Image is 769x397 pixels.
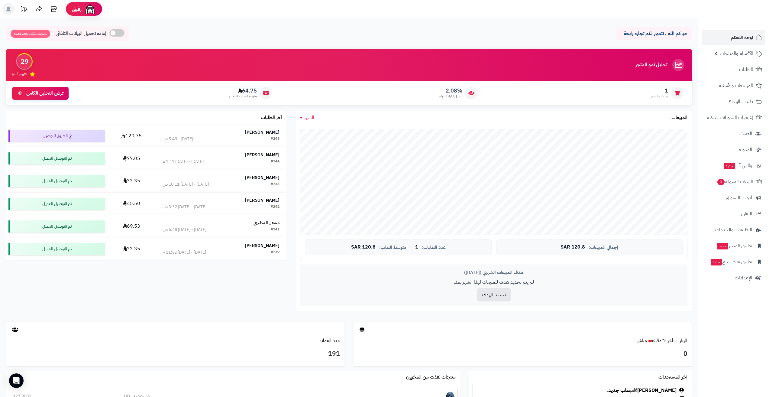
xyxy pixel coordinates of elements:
h3: 191 [11,349,340,359]
div: #243 [271,181,279,187]
span: العملاء [740,129,752,138]
span: 1 [415,245,418,250]
span: متوسط الطلب: [379,245,406,250]
strong: مشعل المطيري [254,220,279,226]
div: [DATE] - [DATE] 10:11 ص [163,181,209,187]
p: حياكم الله ، نتمنى لكم تجارة رابحة [621,30,687,37]
span: جديد [717,243,728,249]
a: طلبات الإرجاع [702,94,765,109]
div: تم التوصيل للعميل [8,220,105,233]
a: التقارير [702,207,765,221]
span: الطلبات [739,65,753,74]
span: 120.8 SAR [351,245,376,250]
p: لم يتم تحديد هدف للمبيعات لهذا الشهر بعد. [305,279,683,286]
div: هدف المبيعات الشهري ([DATE]) [305,269,683,276]
span: جديد [711,259,722,265]
span: عدد الطلبات: [422,245,446,250]
div: تم التوصيل للعميل [8,175,105,187]
a: العملاء [702,126,765,141]
div: تم التوصيل للعميل [8,243,105,255]
span: الأقسام والمنتجات [720,49,753,58]
img: ai-face.png [84,3,96,15]
span: وآتس آب [723,161,752,170]
div: #239 [271,249,279,255]
span: متوسط طلب العميل [229,94,257,99]
a: الإعدادات [702,271,765,285]
a: [PERSON_NAME] [637,387,677,394]
a: الطلبات [702,62,765,77]
td: 45.50 [107,193,156,215]
span: السلات المتروكة [717,177,753,186]
span: 120.8 SAR [561,245,585,250]
td: 33.35 [107,238,156,260]
div: #245 [271,136,279,142]
span: جديد [724,163,735,169]
div: قام . [476,387,686,394]
a: التطبيقات والخدمات [702,223,765,237]
a: بطلب جديد [608,387,632,394]
a: تحديثات المنصة [16,3,31,17]
div: [DATE] - 5:49 ص [163,136,193,142]
strong: [PERSON_NAME] [245,242,279,249]
h3: منتجات نفذت من المخزون [406,375,456,380]
a: الشهر [300,114,314,121]
span: إعادة تحميل البيانات التلقائي [56,30,106,37]
td: 69.53 [107,215,156,238]
span: أدوات التسويق [726,194,752,202]
strong: [PERSON_NAME] [245,129,279,135]
a: السلات المتروكة0 [702,174,765,189]
td: 120.75 [107,125,156,147]
h3: آخر الطلبات [261,115,282,121]
span: طلبات الإرجاع [729,97,753,106]
div: [DATE] - [DATE] 11:52 م [163,249,206,255]
span: التطبيقات والخدمات [715,226,752,234]
a: تطبيق نقاط البيعجديد [702,255,765,269]
a: المدونة [702,142,765,157]
div: تم التوصيل للعميل [8,198,105,210]
strong: [PERSON_NAME] [245,174,279,181]
span: 0 [717,178,725,186]
strong: [PERSON_NAME] [245,197,279,203]
h3: تحليل نمو المتجر [635,62,667,68]
h3: آخر المستجدات [658,375,687,380]
span: معدل تكرار الشراء [439,94,462,99]
span: إجمالي المبيعات: [589,245,618,250]
span: تطبيق نقاط البيع [710,258,752,266]
div: [DATE] - [DATE] 1:11 م [163,159,204,165]
span: تحديث تلقائي بعد: 4:24 [11,30,50,38]
td: 77.05 [107,147,156,170]
div: في الطريق للتوصيل [8,130,105,142]
a: المراجعات والأسئلة [702,78,765,93]
div: #241 [271,227,279,233]
a: إشعارات التحويلات البنكية [702,110,765,125]
a: تطبيق المتجرجديد [702,239,765,253]
td: 33.35 [107,170,156,192]
a: عرض التحليل الكامل [12,87,69,100]
a: أدوات التسويق [702,190,765,205]
div: [DATE] - [DATE] 3:32 ص [163,204,206,210]
span: 1 [651,87,668,94]
h3: المبيعات [671,115,687,121]
span: التقارير [741,210,752,218]
span: | [410,245,412,249]
div: #244 [271,159,279,165]
span: لوحة التحكم [731,33,753,42]
img: logo-2.png [728,5,763,18]
a: وآتس آبجديد [702,158,765,173]
span: طلبات الشهر [651,94,668,99]
span: الإعدادات [735,274,752,282]
small: مباشر [637,337,647,344]
button: تحديد الهدف [477,288,511,301]
span: 2.08% [439,87,462,94]
span: عرض التحليل الكامل [26,90,64,97]
span: تطبيق المتجر [716,242,752,250]
div: [DATE] - [DATE] 5:48 ص [163,227,206,233]
div: تم التوصيل للعميل [8,152,105,164]
span: 64.75 [229,87,257,94]
strong: [PERSON_NAME] [245,152,279,158]
span: تقييم النمو [12,71,27,76]
span: المراجعات والأسئلة [719,81,753,90]
a: لوحة التحكم [702,30,765,45]
a: عدد العملاء [320,337,340,344]
span: رفيق [72,5,82,13]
